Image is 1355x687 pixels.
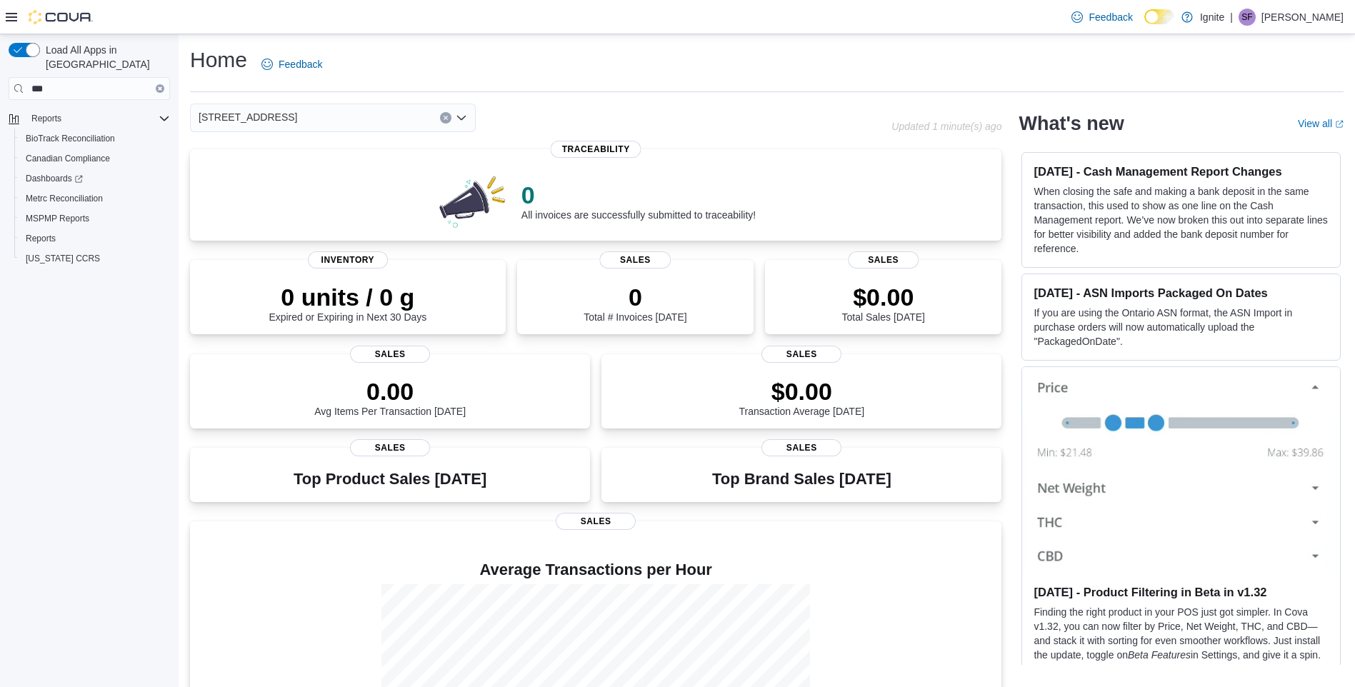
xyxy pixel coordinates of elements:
span: [US_STATE] CCRS [26,253,100,264]
h3: [DATE] - ASN Imports Packaged On Dates [1034,286,1329,300]
img: 0 [436,172,510,229]
h3: [DATE] - Cash Management Report Changes [1034,164,1329,179]
span: Sales [600,251,671,269]
span: Dashboards [26,173,83,184]
a: Dashboards [14,169,176,189]
button: Reports [3,109,176,129]
h2: What's new [1019,112,1124,135]
a: Feedback [1066,3,1138,31]
a: Metrc Reconciliation [20,190,109,207]
div: Total Sales [DATE] [842,283,925,323]
a: Dashboards [20,170,89,187]
button: Reports [26,110,67,127]
span: BioTrack Reconciliation [26,133,115,144]
div: All invoices are successfully submitted to traceability! [521,181,756,221]
span: Metrc Reconciliation [20,190,170,207]
span: Traceability [551,141,641,158]
p: 0 [521,181,756,209]
h1: Home [190,46,247,74]
p: Updated 1 minute(s) ago [891,121,1001,132]
span: Load All Apps in [GEOGRAPHIC_DATA] [40,43,170,71]
button: Clear input [440,112,451,124]
button: Metrc Reconciliation [14,189,176,209]
span: Metrc Reconciliation [26,193,103,204]
span: Reports [31,113,61,124]
a: BioTrack Reconciliation [20,130,121,147]
div: Avg Items Per Transaction [DATE] [314,377,466,417]
span: SF [1241,9,1252,26]
p: [PERSON_NAME] [1261,9,1344,26]
p: 0 units / 0 g [269,283,426,311]
p: | [1230,9,1233,26]
span: Canadian Compliance [20,150,170,167]
a: Feedback [256,50,328,79]
a: Reports [20,230,61,247]
span: Sales [556,513,636,530]
span: Sales [761,346,841,363]
button: Canadian Compliance [14,149,176,169]
p: 0 [584,283,686,311]
input: Dark Mode [1144,9,1174,24]
span: Feedback [279,57,322,71]
span: Washington CCRS [20,250,170,267]
p: 0.00 [314,377,466,406]
span: Reports [26,233,56,244]
a: View allExternal link [1298,118,1344,129]
img: Cova [29,10,93,24]
span: Dashboards [20,170,170,187]
a: Canadian Compliance [20,150,116,167]
div: Total # Invoices [DATE] [584,283,686,323]
span: [STREET_ADDRESS] [199,109,297,126]
span: Reports [26,110,170,127]
span: MSPMP Reports [20,210,170,227]
p: When closing the safe and making a bank deposit in the same transaction, this used to show as one... [1034,184,1329,256]
p: Ignite [1200,9,1224,26]
span: Inventory [308,251,388,269]
span: Canadian Compliance [26,153,110,164]
h3: Top Product Sales [DATE] [294,471,486,488]
span: Sales [350,346,430,363]
button: Open list of options [456,112,467,124]
svg: External link [1335,120,1344,129]
nav: Complex example [9,103,170,306]
button: BioTrack Reconciliation [14,129,176,149]
button: Clear input [156,84,164,93]
span: BioTrack Reconciliation [20,130,170,147]
button: Reports [14,229,176,249]
a: MSPMP Reports [20,210,95,227]
button: MSPMP Reports [14,209,176,229]
a: [US_STATE] CCRS [20,250,106,267]
span: Sales [848,251,919,269]
span: Feedback [1089,10,1132,24]
h4: Average Transactions per Hour [201,561,990,578]
span: Sales [761,439,841,456]
div: Scott Fleming [1239,9,1256,26]
p: $0.00 [842,283,925,311]
div: Transaction Average [DATE] [739,377,865,417]
span: Sales [350,439,430,456]
p: Finding the right product in your POS just got simpler. In Cova v1.32, you can now filter by Pric... [1034,605,1329,676]
span: MSPMP Reports [26,213,89,224]
h3: Top Brand Sales [DATE] [712,471,891,488]
em: Beta Features [1128,649,1191,661]
h3: [DATE] - Product Filtering in Beta in v1.32 [1034,585,1329,599]
p: If you are using the Ontario ASN format, the ASN Import in purchase orders will now automatically... [1034,306,1329,348]
button: [US_STATE] CCRS [14,249,176,269]
span: Reports [20,230,170,247]
div: Expired or Expiring in Next 30 Days [269,283,426,323]
p: $0.00 [739,377,865,406]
